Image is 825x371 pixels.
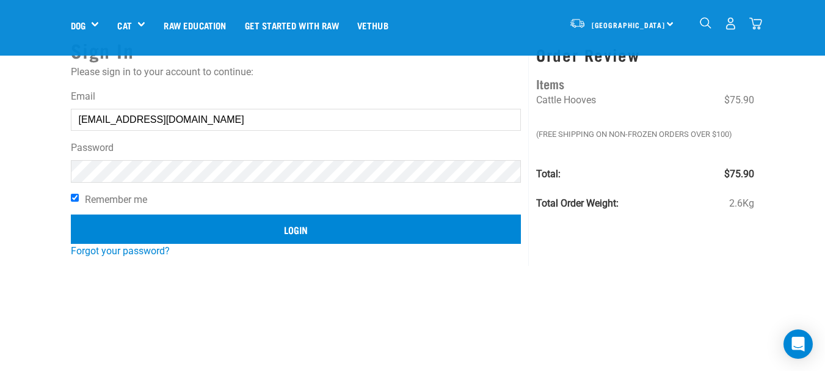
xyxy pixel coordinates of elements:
span: 2.6Kg [729,196,754,211]
input: Login [71,215,522,244]
label: Password [71,141,522,155]
a: Forgot your password? [71,245,170,257]
img: home-icon-1@2x.png [700,17,711,29]
img: user.png [724,17,737,30]
img: van-moving.png [569,18,586,29]
span: $75.90 [724,93,754,108]
label: Email [71,89,522,104]
span: [GEOGRAPHIC_DATA] [592,23,666,27]
em: (Free Shipping on Non-Frozen orders over $100) [536,128,799,141]
img: home-icon@2x.png [749,17,762,30]
h4: Items [536,74,754,93]
div: Open Intercom Messenger [783,329,813,359]
a: Cat [117,18,131,32]
a: Get started with Raw [236,1,348,50]
input: email@site.com [71,109,522,131]
span: $75.90 [724,167,754,182]
strong: Total: [536,168,561,180]
input: Remember me [71,194,79,202]
strong: Total Order Weight: [536,197,619,209]
a: Raw Education [154,1,235,50]
label: Remember me [71,193,522,207]
a: Vethub [348,1,398,50]
span: Cattle Hooves [536,94,596,106]
p: Please sign in to your account to continue: [71,65,522,79]
a: Dog [71,18,85,32]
